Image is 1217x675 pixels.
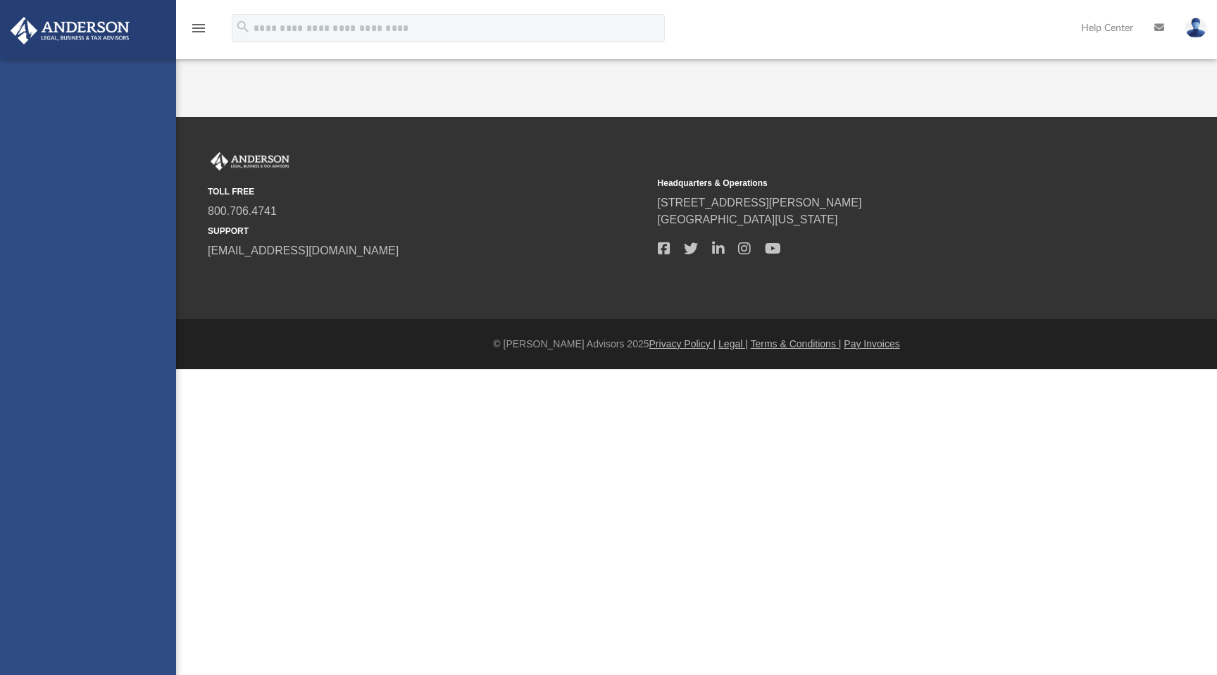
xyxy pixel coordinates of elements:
[235,19,251,35] i: search
[208,205,277,217] a: 800.706.4741
[6,17,134,44] img: Anderson Advisors Platinum Portal
[844,338,899,349] a: Pay Invoices
[658,177,1098,190] small: Headquarters & Operations
[1185,18,1206,38] img: User Pic
[190,27,207,37] a: menu
[208,225,648,237] small: SUPPORT
[718,338,748,349] a: Legal |
[751,338,842,349] a: Terms & Conditions |
[658,197,862,209] a: [STREET_ADDRESS][PERSON_NAME]
[649,338,716,349] a: Privacy Policy |
[658,213,838,225] a: [GEOGRAPHIC_DATA][US_STATE]
[208,244,399,256] a: [EMAIL_ADDRESS][DOMAIN_NAME]
[190,20,207,37] i: menu
[208,152,292,171] img: Anderson Advisors Platinum Portal
[208,185,648,198] small: TOLL FREE
[176,337,1217,352] div: © [PERSON_NAME] Advisors 2025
